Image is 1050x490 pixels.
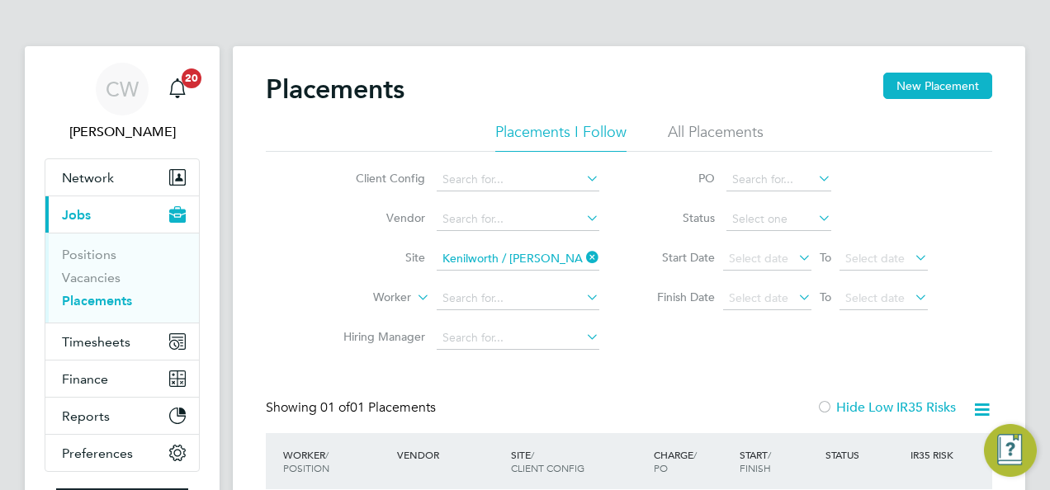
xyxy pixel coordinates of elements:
input: Search for... [726,168,831,191]
a: 20 [161,63,194,115]
span: Chloe Williams [45,122,200,142]
label: Worker [316,290,411,306]
input: Search for... [437,208,599,231]
a: Vacancies [62,270,121,285]
span: / PO [654,448,697,474]
span: 01 Placements [320,399,436,416]
input: Select one [726,208,831,231]
div: Worker [279,440,393,483]
span: Select date [845,290,905,305]
a: Positions [62,247,116,262]
span: Preferences [62,445,133,461]
span: Timesheets [62,334,130,350]
span: CW [106,78,139,100]
a: CW[PERSON_NAME] [45,63,200,142]
input: Search for... [437,327,599,350]
span: 20 [182,68,201,88]
span: Select date [845,251,905,266]
span: Jobs [62,207,91,223]
div: Jobs [45,233,199,323]
button: Jobs [45,196,199,233]
label: Hiring Manager [330,329,425,344]
div: IR35 Risk [906,440,963,469]
div: Showing [266,399,439,417]
label: Status [641,210,715,225]
input: Search for... [437,168,599,191]
h2: Placements [266,73,404,106]
label: Vendor [330,210,425,225]
button: Preferences [45,435,199,471]
span: Reports [62,408,110,424]
button: Reports [45,398,199,434]
label: Finish Date [641,290,715,304]
button: New Placement [883,73,992,99]
span: / Finish [740,448,771,474]
span: / Client Config [511,448,584,474]
span: Select date [729,290,788,305]
label: PO [641,171,715,186]
button: Timesheets [45,323,199,360]
input: Search for... [437,247,599,271]
button: Engage Resource Center [984,424,1037,477]
span: Select date [729,251,788,266]
button: Finance [45,360,199,397]
span: / Position [283,448,329,474]
li: Placements I Follow [495,122,627,152]
li: All Placements [668,122,764,152]
div: Status [821,440,907,469]
span: Network [62,170,114,186]
span: To [815,247,836,268]
div: Start [735,440,821,483]
span: To [815,286,836,308]
label: Hide Low IR35 Risks [816,399,956,416]
label: Start Date [641,250,715,265]
div: Site [507,440,650,483]
div: Vendor [393,440,507,469]
span: Finance [62,371,108,387]
label: Site [330,250,425,265]
button: Network [45,159,199,196]
a: Placements [62,293,132,309]
span: 01 of [320,399,350,416]
input: Search for... [437,287,599,310]
label: Client Config [330,171,425,186]
div: Charge [650,440,735,483]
